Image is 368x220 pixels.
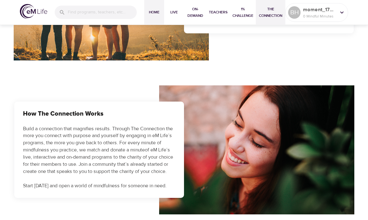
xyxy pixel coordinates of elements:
[288,6,301,19] div: BH
[20,4,47,19] img: logo
[23,110,175,117] h3: How The Connection Works
[303,6,336,13] p: moment_1759972432
[232,6,253,19] span: 1% Challenge
[209,9,228,16] span: Teachers
[258,6,283,19] span: The Connection
[167,9,182,16] span: Live
[186,6,204,19] span: On-Demand
[147,9,162,16] span: Home
[303,13,336,19] p: 0 Mindful Minutes
[159,85,354,214] img: How The Connection Works
[68,6,137,19] input: Find programs, teachers, etc...
[23,125,175,189] p: Build a connection that magnifies results. Through The Connection the more you connect with purpo...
